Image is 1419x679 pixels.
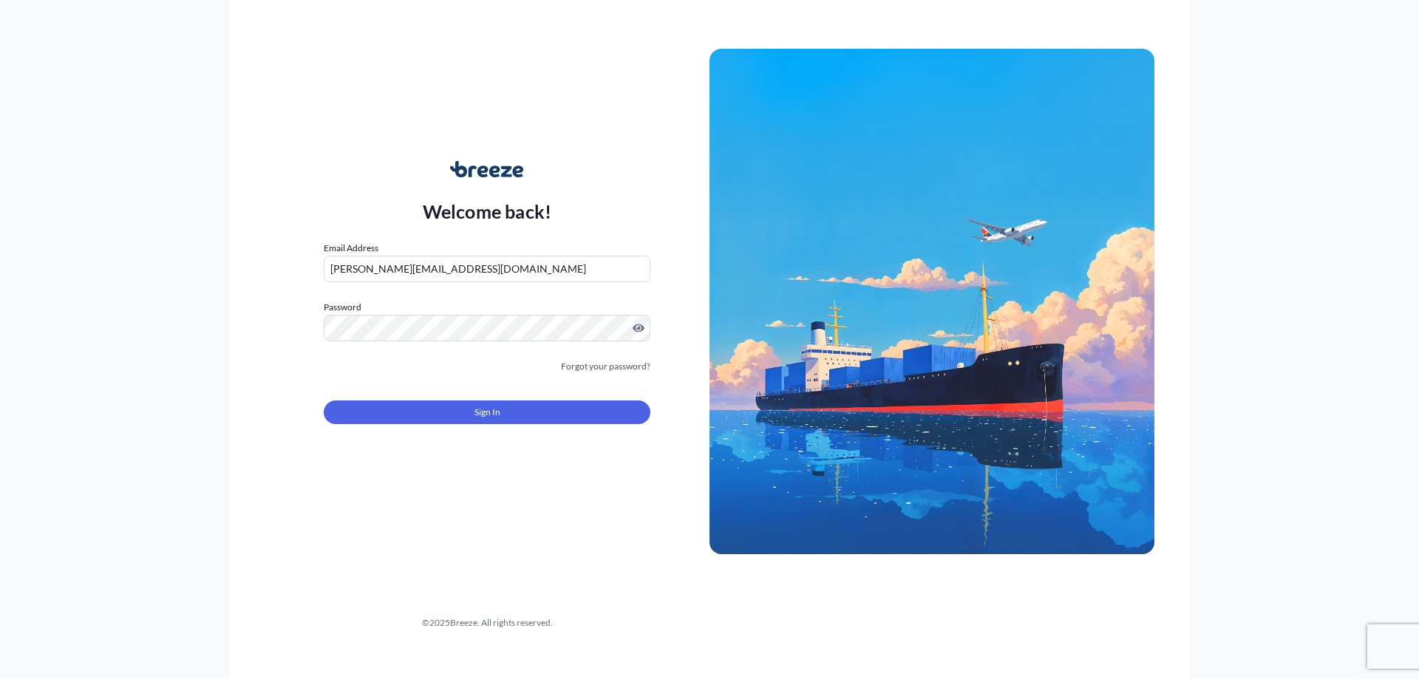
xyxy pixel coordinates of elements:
[474,405,500,420] span: Sign In
[265,615,709,630] div: © 2025 Breeze. All rights reserved.
[324,400,650,424] button: Sign In
[324,256,650,282] input: example@gmail.com
[324,300,650,315] label: Password
[709,49,1154,554] img: Ship illustration
[423,199,552,223] p: Welcome back!
[633,322,644,334] button: Show password
[324,241,378,256] label: Email Address
[561,359,650,374] a: Forgot your password?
